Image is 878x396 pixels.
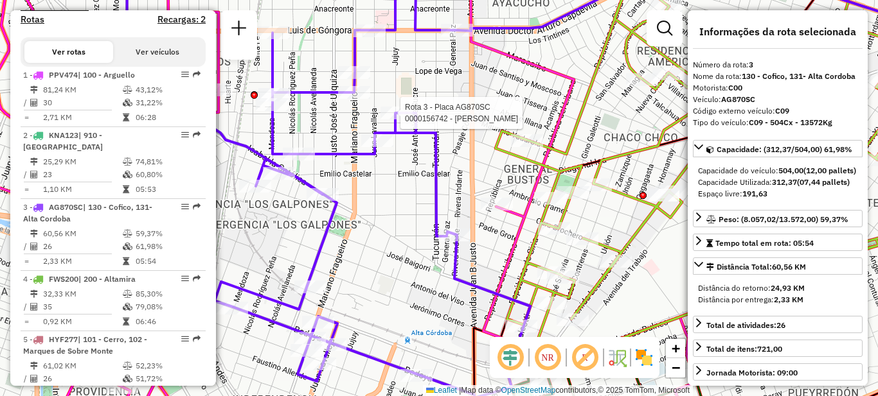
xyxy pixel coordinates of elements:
[157,14,206,25] h4: Recargas: 2
[193,203,201,211] em: Rota exportada
[698,176,857,188] div: Capacidade Utilizada:
[459,386,461,395] span: |
[706,320,785,330] span: Total de atividades:
[123,303,132,311] i: % de utilização da cubagem
[42,168,122,181] td: 23
[42,240,122,253] td: 26
[698,282,857,294] div: Distância do retorno:
[693,94,863,105] div: Veículo:
[181,275,189,282] em: Opções
[135,83,200,96] td: 43,12%
[42,359,122,372] td: 61,02 KM
[123,185,129,193] i: Tempo total em rota
[42,227,122,240] td: 60,56 KM
[693,234,863,251] a: Tempo total em rota: 05:54
[495,342,526,373] span: Ocultar deslocamento
[721,94,755,104] strong: AG870SC
[49,274,78,284] span: FWS200
[693,340,863,357] a: Total de itens:721,00
[715,238,814,248] span: Tempo total em rota: 05:54
[23,300,30,313] td: /
[666,339,685,358] a: Zoom in
[30,230,38,237] i: Distância Total
[135,183,200,196] td: 05:53
[123,86,132,94] i: % de utilização do peso
[30,375,38,383] i: Total de Atividades
[693,277,863,311] div: Distância Total:60,56 KM
[181,203,189,211] em: Opções
[693,160,863,205] div: Capacidade: (312,37/504,00) 61,98%
[771,283,805,293] strong: 24,93 KM
[49,130,78,140] span: KNA123
[30,243,38,250] i: Total de Atividades
[774,295,803,304] strong: 2,33 KM
[123,99,132,107] i: % de utilização da cubagem
[532,342,563,373] span: Ocultar NR
[23,183,30,196] td: =
[123,243,132,250] i: % de utilização da cubagem
[30,171,38,178] i: Total de Atividades
[21,14,44,25] h4: Rotas
[23,130,103,151] span: 2 -
[30,290,38,298] i: Distância Total
[23,70,135,80] span: 1 -
[23,315,30,328] td: =
[30,303,38,311] i: Total de Atividades
[23,255,30,268] td: =
[181,335,189,343] em: Opções
[693,316,863,333] a: Total de atividades:26
[742,189,767,198] strong: 191,63
[693,82,863,94] div: Motorista:
[672,340,680,356] span: +
[42,255,122,268] td: 2,33 KM
[30,99,38,107] i: Total de Atividades
[698,188,857,200] div: Espaço livre:
[772,262,806,271] span: 60,56 KM
[135,240,200,253] td: 61,98%
[135,288,200,300] td: 85,30%
[693,105,863,117] div: Código externo veículo:
[135,359,200,372] td: 52,23%
[23,202,152,223] span: 3 -
[757,344,782,354] strong: 721,00
[49,334,78,344] span: HYF277
[135,155,200,168] td: 74,81%
[30,86,38,94] i: Distância Total
[569,342,600,373] span: Exibir rótulo
[193,71,201,78] em: Rota exportada
[181,131,189,139] em: Opções
[775,106,789,116] strong: C09
[693,257,863,275] a: Distância Total:60,56 KM
[42,183,122,196] td: 1,10 KM
[706,261,806,273] div: Distância Total:
[135,111,200,124] td: 06:28
[693,71,863,82] div: Nome da rota:
[23,274,136,284] span: 4 -
[749,60,753,69] strong: 3
[42,288,122,300] td: 32,33 KM
[49,70,78,80] span: PPV474
[135,372,200,385] td: 51,72%
[42,300,122,313] td: 35
[24,41,113,63] button: Ver rotas
[423,385,693,396] div: Map data © contributors,© 2025 TomTom, Microsoft
[123,362,132,370] i: % de utilização do peso
[42,372,122,385] td: 26
[706,367,798,379] div: Jornada Motorista: 09:00
[717,144,852,154] span: Capacidade: (312,37/504,00) 61,98%
[123,290,132,298] i: % de utilização do peso
[693,59,863,71] div: Número da rota:
[803,166,856,175] strong: (12,00 pallets)
[693,363,863,381] a: Jornada Motorista: 09:00
[123,257,129,265] i: Tempo total em rota
[693,117,863,128] div: Tipo do veículo:
[30,362,38,370] i: Distância Total
[719,214,848,224] span: Peso: (8.057,02/13.572,00) 59,37%
[728,83,742,92] strong: C00
[42,315,122,328] td: 0,92 KM
[123,375,132,383] i: % de utilização da cubagem
[135,96,200,109] td: 31,22%
[797,177,850,187] strong: (07,44 pallets)
[698,294,857,306] div: Distância por entrega:
[672,359,680,375] span: −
